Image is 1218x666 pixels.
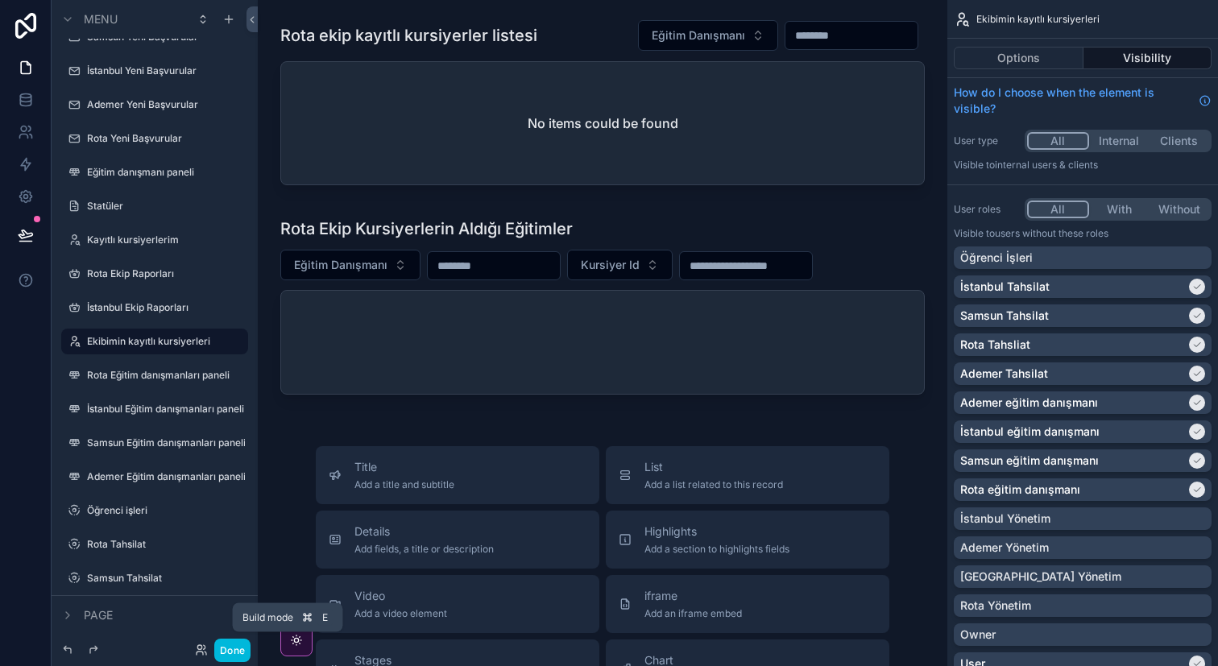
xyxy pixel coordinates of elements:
label: İstanbul Yeni Başvurular [87,64,238,77]
p: Visible to [954,159,1212,172]
button: TitleAdd a title and subtitle [316,446,599,504]
span: Video [354,588,447,604]
p: Samsun eğitim danışmanı [960,453,1099,469]
p: İstanbul Tahsilat [960,279,1050,295]
span: List [644,459,783,475]
button: Internal [1089,132,1150,150]
span: E [319,611,332,624]
label: İstanbul Ekip Raporları [87,301,238,314]
p: Ademer Tahsilat [960,366,1048,382]
span: Build mode [242,611,293,624]
label: Rota Ekip Raporları [87,267,238,280]
label: Eğitim danışmanı paneli [87,166,238,179]
span: Page [84,607,113,623]
p: Ademer eğitim danışmanı [960,395,1098,411]
label: Samsun Tahsilat [87,572,238,585]
p: Rota Tahsliat [960,337,1030,353]
button: Clients [1149,132,1209,150]
a: How do I choose when the element is visible? [954,85,1212,117]
button: Options [954,47,1083,69]
label: Ademer Eğitim danışmanları paneli [87,470,245,483]
button: Without [1149,201,1209,218]
p: Samsun Tahsilat [960,308,1049,324]
span: Add a list related to this record [644,478,783,491]
label: User roles [954,203,1018,216]
button: Done [214,639,251,662]
span: Ekibimin kayıtlı kursiyerleri [976,13,1100,26]
span: Add a title and subtitle [354,478,454,491]
label: Rota Yeni Başvurular [87,132,238,145]
p: Rota Yönetim [960,598,1031,614]
label: Samsun Eğitim danışmanları paneli [87,436,245,449]
span: Add a section to highlights fields [644,543,789,556]
label: Kayıtlı kursiyerlerim [87,234,238,246]
p: [GEOGRAPHIC_DATA] Yönetim [960,569,1121,585]
label: Ademer Yeni Başvurular [87,98,238,111]
p: Rota eğitim danışmanı [960,482,1080,498]
p: İstanbul Yönetim [960,511,1050,527]
span: Internal users & clients [995,159,1098,171]
span: Users without these roles [995,227,1108,239]
p: Öğrenci İşleri [960,250,1033,266]
button: ListAdd a list related to this record [606,446,889,504]
label: İstanbul Eğitim danışmanları paneli [87,403,244,416]
label: Statüler [87,200,238,213]
p: Ademer Yönetim [960,540,1049,556]
button: Visibility [1083,47,1212,69]
button: DetailsAdd fields, a title or description [316,511,599,569]
button: VideoAdd a video element [316,575,599,633]
label: Ekibimin kayıtlı kursiyerleri [87,335,238,348]
button: With [1089,201,1150,218]
span: How do I choose when the element is visible? [954,85,1192,117]
label: User type [954,134,1018,147]
p: Visible to [954,227,1212,240]
button: HighlightsAdd a section to highlights fields [606,511,889,569]
span: iframe [644,588,742,604]
span: Highlights [644,523,789,540]
label: Rota Tahsilat [87,538,238,551]
button: iframeAdd an iframe embed [606,575,889,633]
p: Owner [960,627,996,643]
button: All [1027,132,1089,150]
span: Title [354,459,454,475]
span: Add a video element [354,607,447,620]
button: All [1027,201,1089,218]
span: Add fields, a title or description [354,543,494,556]
span: Menu [84,11,118,27]
label: Öğrenci işleri [87,504,238,517]
p: İstanbul eğitim danışmanı [960,424,1100,440]
span: Add an iframe embed [644,607,742,620]
label: Rota Eğitim danışmanları paneli [87,369,238,382]
span: Details [354,523,494,540]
